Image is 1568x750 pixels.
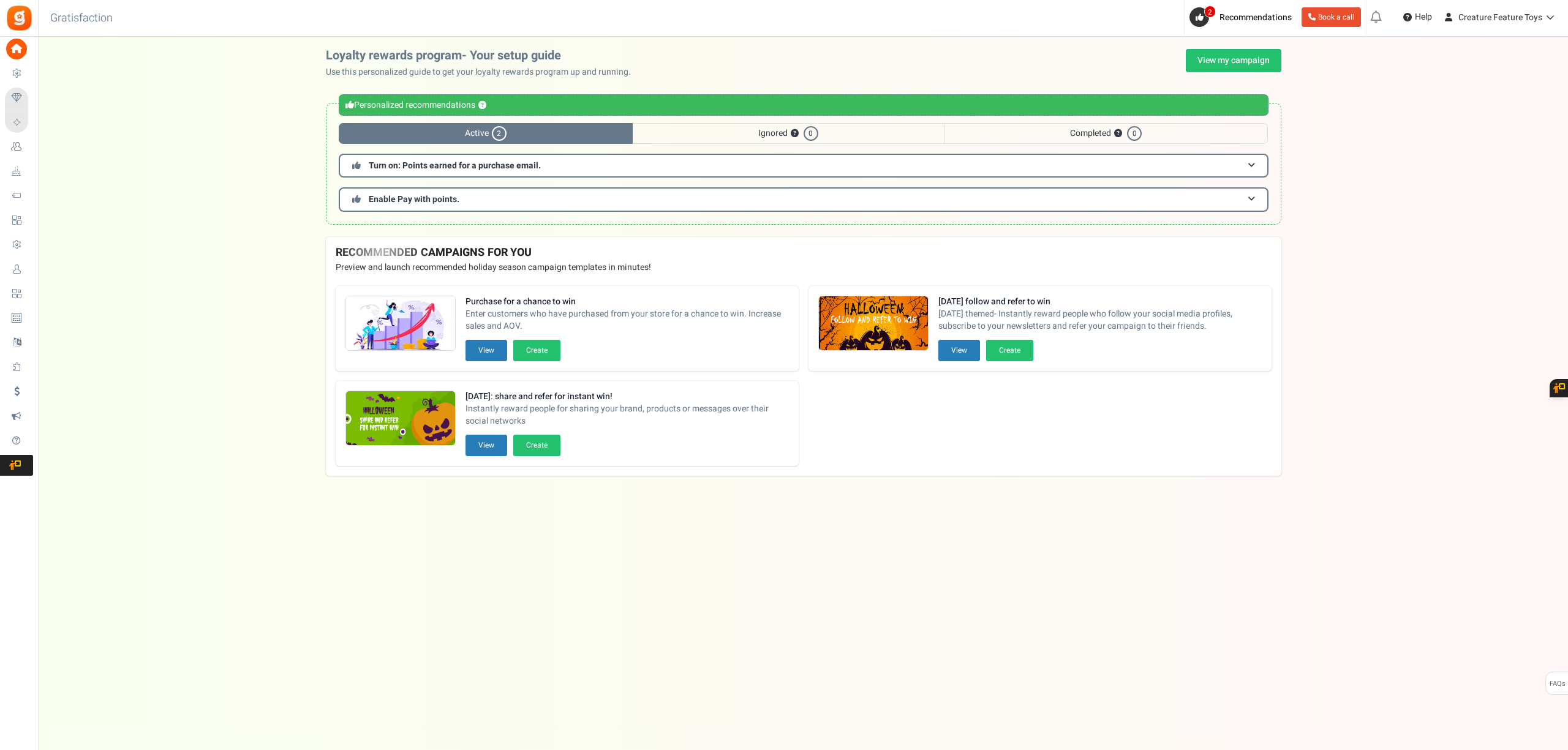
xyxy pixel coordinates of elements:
[1458,11,1542,24] span: Creature Feature Toys
[1398,7,1437,27] a: Help
[1114,130,1122,138] button: ?
[492,126,507,141] span: 2
[938,308,1262,332] span: [DATE] themed- Instantly reward people who follow your social media profiles, subscribe to your n...
[1204,6,1216,18] span: 2
[1127,126,1142,141] span: 0
[37,6,126,31] h3: Gratisfaction
[791,130,799,138] button: ?
[466,296,789,308] strong: Purchase for a chance to win
[1186,49,1281,72] a: View my campaign
[466,340,507,361] button: View
[804,126,818,141] span: 0
[326,49,641,62] h2: Loyalty rewards program- Your setup guide
[938,340,980,361] button: View
[326,66,641,78] p: Use this personalized guide to get your loyalty rewards program up and running.
[633,123,944,144] span: Ignored
[369,159,541,172] span: Turn on: Points earned for a purchase email.
[944,123,1268,144] span: Completed
[819,296,928,351] img: Recommended Campaigns
[466,403,789,427] span: Instantly reward people for sharing your brand, products or messages over their social networks
[1219,11,1292,24] span: Recommendations
[1302,7,1361,27] a: Book a call
[346,391,455,446] img: Recommended Campaigns
[1549,672,1566,696] span: FAQs
[369,193,459,206] span: Enable Pay with points.
[466,391,789,403] strong: [DATE]: share and refer for instant win!
[478,102,486,110] button: ?
[339,94,1268,116] div: Personalized recommendations
[466,435,507,456] button: View
[346,296,455,351] img: Recommended Campaigns
[6,4,33,32] img: Gratisfaction
[336,261,1272,274] p: Preview and launch recommended holiday season campaign templates in minutes!
[513,340,560,361] button: Create
[336,247,1272,259] h4: RECOMMENDED CAMPAIGNS FOR YOU
[1412,11,1432,23] span: Help
[938,296,1262,308] strong: [DATE] follow and refer to win
[339,123,633,144] span: Active
[466,308,789,332] span: Enter customers who have purchased from your store for a chance to win. Increase sales and AOV.
[986,340,1033,361] button: Create
[513,435,560,456] button: Create
[1189,7,1297,27] a: 2 Recommendations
